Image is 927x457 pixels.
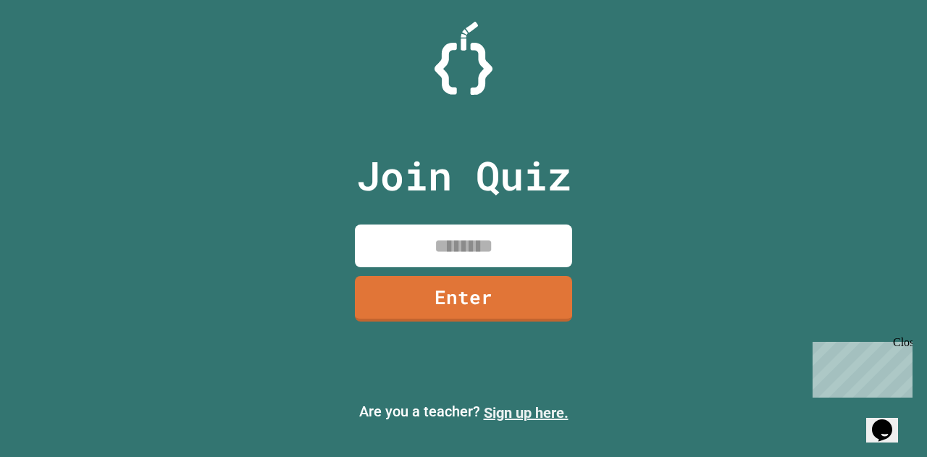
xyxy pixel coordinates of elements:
img: Logo.svg [435,22,492,95]
p: Join Quiz [356,146,571,206]
iframe: chat widget [807,336,913,398]
a: Enter [355,276,572,322]
div: Chat with us now!Close [6,6,100,92]
iframe: chat widget [866,399,913,443]
a: Sign up here. [484,404,569,422]
p: Are you a teacher? [12,401,915,424]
